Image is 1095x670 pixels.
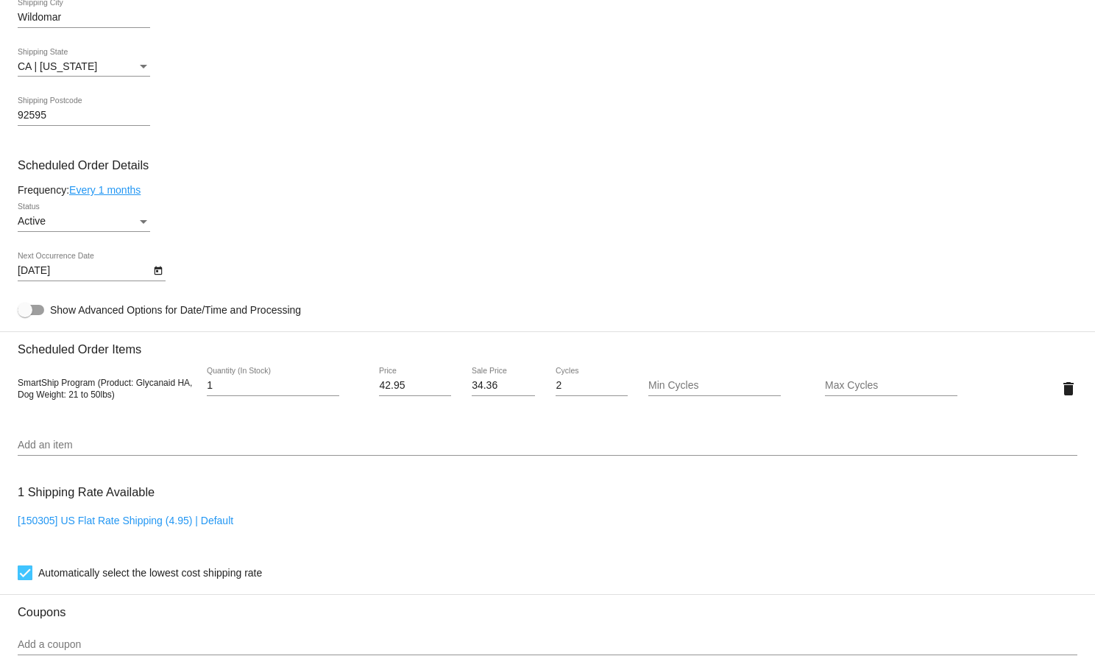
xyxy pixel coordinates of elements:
[18,215,46,227] span: Active
[825,380,957,392] input: Max Cycles
[18,158,1077,172] h3: Scheduled Order Details
[18,476,155,508] h3: 1 Shipping Rate Available
[648,380,781,392] input: Min Cycles
[18,60,97,72] span: CA | [US_STATE]
[207,380,339,392] input: Quantity (In Stock)
[18,12,150,24] input: Shipping City
[50,303,301,317] span: Show Advanced Options for Date/Time and Processing
[18,331,1077,356] h3: Scheduled Order Items
[150,262,166,278] button: Open calendar
[38,564,262,582] span: Automatically select the lowest cost shipping rate
[69,184,141,196] a: Every 1 months
[18,216,150,228] mat-select: Status
[18,639,1077,651] input: Add a coupon
[18,440,1077,451] input: Add an item
[18,265,150,277] input: Next Occurrence Date
[18,515,233,526] a: [150305] US Flat Rate Shipping (4.95) | Default
[18,378,192,400] span: SmartShip Program (Product: Glycanaid HA, Dog Weight: 21 to 50lbs)
[472,380,535,392] input: Sale Price
[379,380,450,392] input: Price
[18,594,1077,619] h3: Coupons
[1060,380,1077,398] mat-icon: delete
[18,110,150,121] input: Shipping Postcode
[18,184,1077,196] div: Frequency:
[556,380,627,392] input: Cycles
[18,61,150,73] mat-select: Shipping State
